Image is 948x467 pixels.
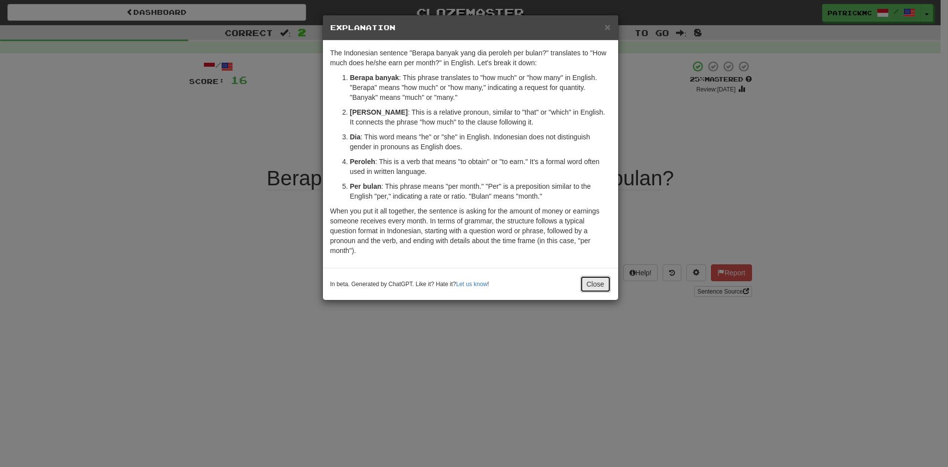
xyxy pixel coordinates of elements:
p: : This phrase translates to "how much" or "how many" in English. "Berapa" means "how much" or "ho... [350,73,611,102]
button: Close [580,276,611,293]
p: : This is a verb that means "to obtain" or "to earn." It's a formal word often used in written la... [350,157,611,176]
strong: Per bulan [350,182,382,190]
span: × [604,21,610,33]
p: : This phrase means "per month." "Per" is a preposition similar to the English "per," indicating ... [350,181,611,201]
h5: Explanation [330,23,611,33]
strong: [PERSON_NAME] [350,108,408,116]
strong: Dia [350,133,361,141]
p: : This word means "he" or "she" in English. Indonesian does not distinguish gender in pronouns as... [350,132,611,152]
button: Close [604,22,610,32]
strong: Berapa banyak [350,74,399,82]
a: Let us know [456,281,487,288]
small: In beta. Generated by ChatGPT. Like it? Hate it? ! [330,280,489,289]
p: When you put it all together, the sentence is asking for the amount of money or earnings someone ... [330,206,611,255]
p: The Indonesian sentence "Berapa banyak yang dia peroleh per bulan?" translates to "How much does ... [330,48,611,68]
strong: Peroleh [350,158,375,166]
p: : This is a relative pronoun, similar to "that" or "which" in English. It connects the phrase "ho... [350,107,611,127]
